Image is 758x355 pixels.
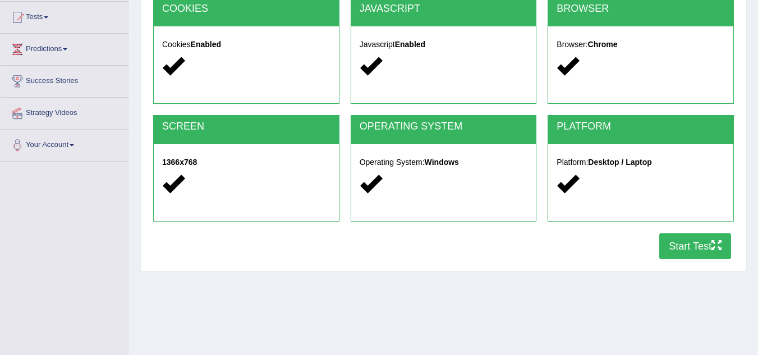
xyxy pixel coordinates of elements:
h5: Platform: [557,158,725,167]
h2: BROWSER [557,3,725,15]
h2: JAVASCRIPT [360,3,528,15]
h5: Javascript [360,40,528,49]
button: Start Test [659,233,731,259]
a: Success Stories [1,66,128,94]
h5: Browser: [557,40,725,49]
h5: Operating System: [360,158,528,167]
h2: PLATFORM [557,121,725,132]
h5: Cookies [162,40,330,49]
a: Predictions [1,34,128,62]
h2: SCREEN [162,121,330,132]
h2: COOKIES [162,3,330,15]
h2: OPERATING SYSTEM [360,121,528,132]
a: Tests [1,2,128,30]
strong: Enabled [191,40,221,49]
strong: Windows [425,158,459,167]
strong: Desktop / Laptop [588,158,652,167]
strong: 1366x768 [162,158,197,167]
a: Your Account [1,130,128,158]
strong: Enabled [395,40,425,49]
a: Strategy Videos [1,98,128,126]
strong: Chrome [588,40,618,49]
